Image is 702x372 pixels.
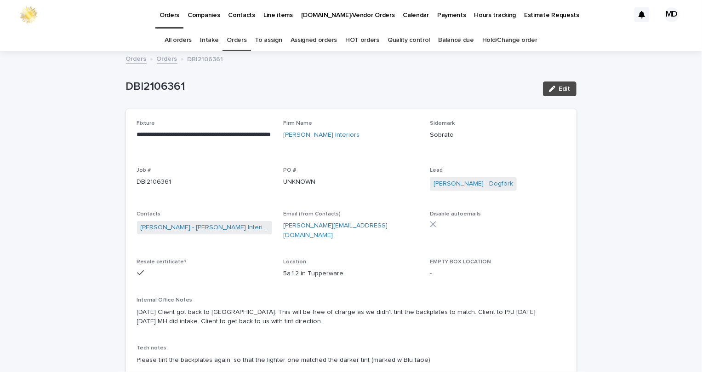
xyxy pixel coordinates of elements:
[430,259,491,265] span: EMPTY BOX LOCATION
[482,29,537,51] a: Hold/Change order
[126,80,536,93] p: DBI2106361
[157,53,177,64] a: Orders
[137,308,565,327] p: [DATE] Client got back to [GEOGRAPHIC_DATA]. This will be free of charge as we didn't tint the ba...
[430,121,455,126] span: Sidemark
[434,179,513,189] a: [PERSON_NAME] - Dogfork
[137,259,187,265] span: Resale certificate?
[137,345,167,351] span: Tech notes
[255,29,282,51] a: To assign
[141,223,269,232] a: [PERSON_NAME] - [PERSON_NAME] Interiors
[438,29,474,51] a: Balance due
[137,211,161,217] span: Contacts
[283,168,296,173] span: PO #
[18,6,39,24] img: 0ffKfDbyRa2Iv8hnaAqg
[188,53,223,64] p: DBI2106361
[137,121,155,126] span: Fixture
[430,130,565,140] p: Sobrato
[283,177,419,187] p: UNKNOWN
[664,7,679,22] div: MD
[291,29,337,51] a: Assigned orders
[388,29,430,51] a: Quality control
[137,355,565,365] p: Please tint the backplates again, so that the lighter one matched the darker tint (marked w Blu t...
[283,130,360,140] a: [PERSON_NAME] Interiors
[283,222,388,238] a: [PERSON_NAME][EMAIL_ADDRESS][DOMAIN_NAME]
[559,86,571,92] span: Edit
[283,211,341,217] span: Email (from Contacts)
[283,259,306,265] span: Location
[137,297,193,303] span: Internal Office Notes
[200,29,218,51] a: Intake
[430,168,443,173] span: Lead
[345,29,379,51] a: HOT orders
[227,29,246,51] a: Orders
[430,211,481,217] span: Disable autoemails
[126,53,147,64] a: Orders
[165,29,192,51] a: All orders
[137,168,151,173] span: Job #
[543,81,576,96] button: Edit
[430,269,565,279] p: -
[283,269,419,279] p: 5a.1.2 in Tupperware
[283,121,312,126] span: Firm Name
[137,177,273,187] p: DBI2106361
